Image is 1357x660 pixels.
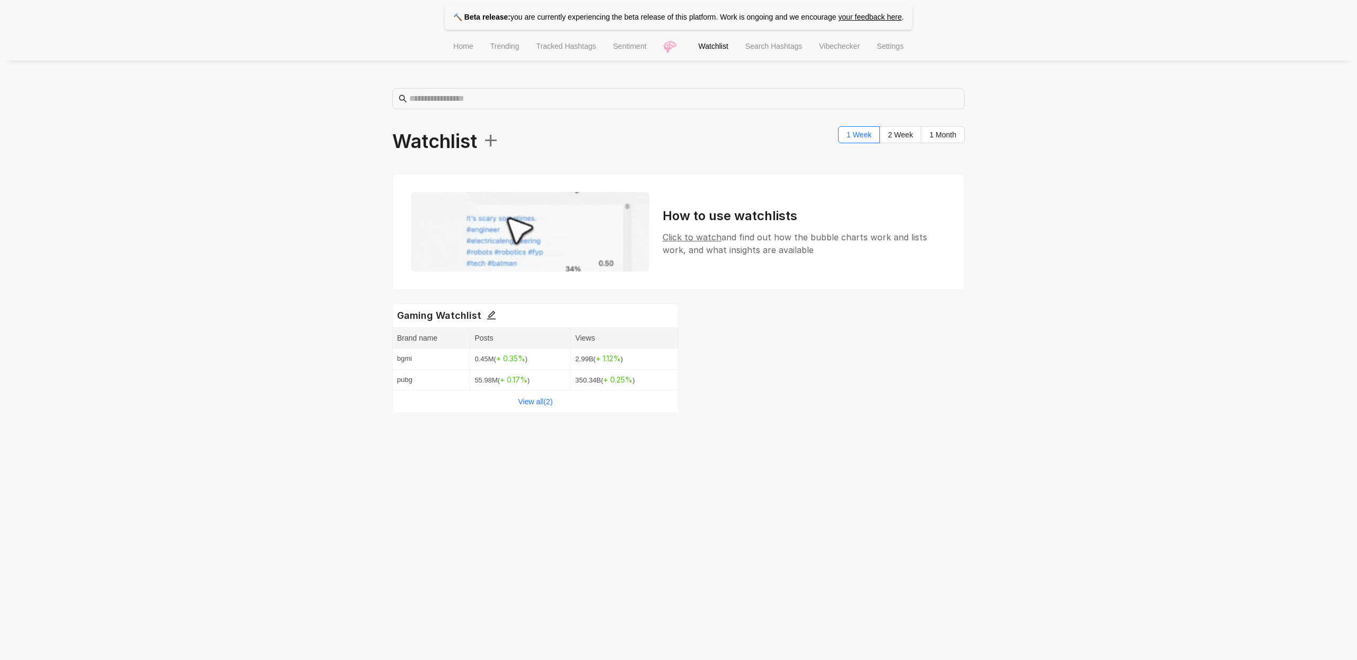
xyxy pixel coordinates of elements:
[393,328,470,349] th: Brand name
[536,42,596,50] span: Tracked Hashtags
[500,375,527,384] span: + 0.17 %
[575,376,635,384] span: 350.34B
[474,376,530,384] span: 55.98M
[596,354,621,363] span: + 1.12 %
[411,192,649,272] img: Watchlist preview showing how to use watchlist
[593,355,623,363] span: ( )
[877,42,904,50] span: Settings
[477,123,499,154] span: +
[445,4,912,30] p: you are currently experiencing the beta release of this platform. Work is ongoing and we encourage .
[613,42,647,50] span: Sentiment
[397,310,496,321] strong: Gaming Watchlist
[487,310,496,320] span: edit
[601,376,635,384] span: ( )
[819,42,860,50] span: Vibechecker
[575,355,623,363] span: 2.99B
[929,131,956,139] span: 1 Month
[745,42,802,50] span: Search Hashtags
[470,328,571,349] th: Posts
[397,376,412,384] span: pubg
[453,42,473,50] span: Home
[838,13,902,21] a: your feedback here
[603,375,632,384] span: + 0.25 %
[474,355,527,363] span: 0.45M
[397,354,412,362] span: bgmi
[663,231,946,256] div: and find out how the bubble charts work and lists work, and what insights are available
[494,355,528,363] span: ( )
[518,397,552,406] a: View all(2)
[496,354,525,363] span: + 0.35 %
[847,131,871,139] span: 1 Week
[490,42,519,50] span: Trending
[663,207,946,224] h3: How to use watchlists
[453,13,510,21] strong: 🔨 Beta release:
[498,376,530,384] span: ( )
[888,131,913,139] span: 2 Week
[392,126,499,157] span: Watchlist
[699,42,728,50] span: Watchlist
[663,232,721,242] span: Click to watch
[399,94,407,103] span: search
[571,328,678,349] th: Views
